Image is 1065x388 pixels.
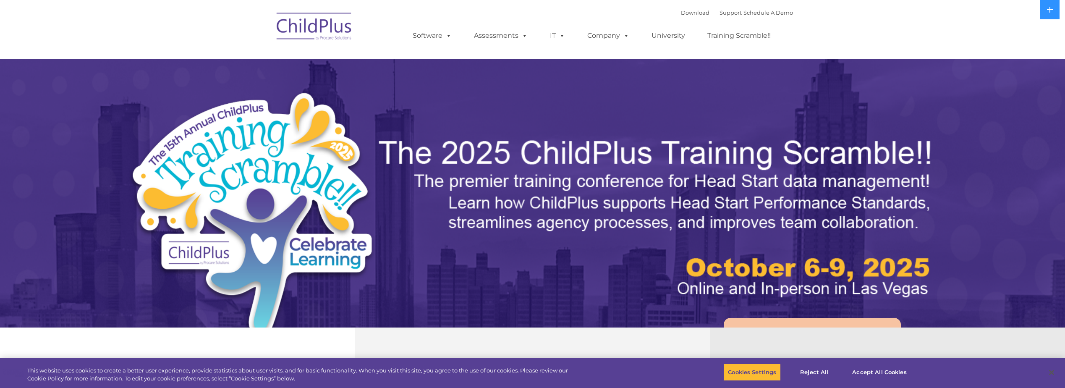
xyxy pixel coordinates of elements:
[848,364,911,381] button: Accept All Cookies
[699,27,779,44] a: Training Scramble!!
[643,27,693,44] a: University
[542,27,573,44] a: IT
[681,9,793,16] font: |
[272,7,356,49] img: ChildPlus by Procare Solutions
[724,318,901,365] a: Learn More
[1042,363,1061,382] button: Close
[788,364,840,381] button: Reject All
[117,90,152,96] span: Phone number
[681,9,709,16] a: Download
[720,9,742,16] a: Support
[723,364,781,381] button: Cookies Settings
[27,367,586,383] div: This website uses cookies to create a better user experience, provide statistics about user visit...
[466,27,536,44] a: Assessments
[743,9,793,16] a: Schedule A Demo
[117,55,142,62] span: Last name
[404,27,460,44] a: Software
[579,27,638,44] a: Company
